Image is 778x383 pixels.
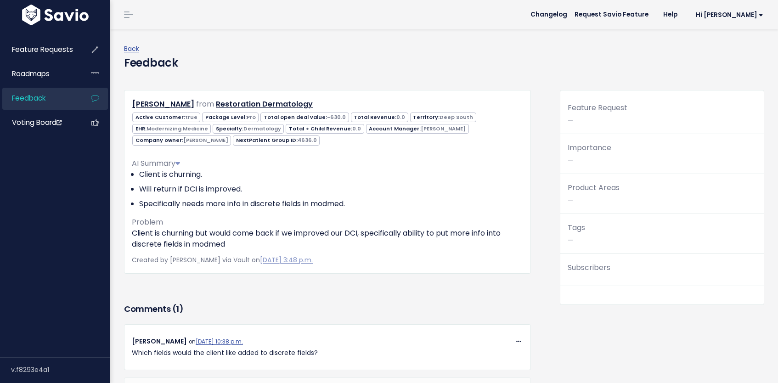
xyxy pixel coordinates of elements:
[12,69,50,79] span: Roadmaps
[351,113,408,122] span: Total Revenue:
[196,99,214,109] span: from
[213,124,284,134] span: Specialty:
[247,113,256,121] span: Pro
[327,113,346,121] span: -630.0
[421,125,466,132] span: [PERSON_NAME]
[568,102,627,113] span: Feature Request
[132,228,523,250] p: Client is churning but would come back if we improved our DCI, specifically ability to put more i...
[132,337,187,346] span: [PERSON_NAME]
[132,347,523,359] p: Which fields would the client like added to discrete fields?
[568,262,610,273] span: Subscribers
[196,338,243,345] a: [DATE] 10:38 p.m.
[132,217,163,227] span: Problem
[11,358,110,382] div: v.f8293e4a1
[12,93,45,103] span: Feedback
[124,44,139,53] a: Back
[685,8,771,22] a: Hi [PERSON_NAME]
[410,113,476,122] span: Territory:
[147,125,208,132] span: Modernizing Medicine
[139,169,523,180] li: Client is churning.
[568,141,756,166] p: —
[567,8,656,22] a: Request Savio Feature
[132,113,200,122] span: Active Customer:
[132,158,180,169] span: AI Summary
[396,113,405,121] span: 0.0
[568,182,620,193] span: Product Areas
[132,124,211,134] span: EHR:
[132,255,313,265] span: Created by [PERSON_NAME] via Vault on
[352,125,361,132] span: 0.0
[366,124,469,134] span: Account Manager:
[298,136,317,144] span: 4636.0
[12,118,62,127] span: Voting Board
[440,113,473,121] span: Deep South
[2,63,76,84] a: Roadmaps
[132,99,194,109] a: [PERSON_NAME]
[243,125,281,132] span: Dermatology
[216,99,313,109] a: Restoration Dermatology
[2,88,76,109] a: Feedback
[176,303,179,315] span: 1
[2,112,76,133] a: Voting Board
[202,113,259,122] span: Package Level:
[568,181,756,206] p: —
[20,5,91,25] img: logo-white.9d6f32f41409.svg
[568,222,585,233] span: Tags
[12,45,73,54] span: Feature Requests
[560,101,764,134] div: —
[185,113,197,121] span: true
[530,11,567,18] span: Changelog
[233,135,320,145] span: NextPatient Group ID:
[260,255,313,265] a: [DATE] 3:48 p.m.
[139,198,523,209] li: Specifically needs more info in discrete fields in modmed.
[2,39,76,60] a: Feature Requests
[696,11,763,18] span: Hi [PERSON_NAME]
[124,55,178,71] h4: Feedback
[260,113,349,122] span: Total open deal value:
[124,303,531,315] h3: Comments ( )
[286,124,364,134] span: Total + Child Revenue:
[139,184,523,195] li: Will return if DCI is improved.
[132,135,231,145] span: Company owner:
[189,338,243,345] span: on
[183,136,228,144] span: [PERSON_NAME]
[568,221,756,246] p: —
[568,142,611,153] span: Importance
[656,8,685,22] a: Help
